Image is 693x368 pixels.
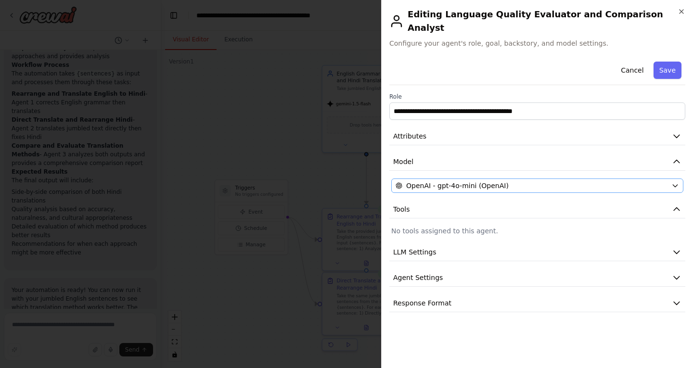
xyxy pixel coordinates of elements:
[389,38,685,48] span: Configure your agent's role, goal, backstory, and model settings.
[615,62,649,79] button: Cancel
[393,157,413,166] span: Model
[393,204,410,214] span: Tools
[391,226,683,236] p: No tools assigned to this agent.
[389,294,685,312] button: Response Format
[389,269,685,287] button: Agent Settings
[393,273,443,282] span: Agent Settings
[389,243,685,261] button: LLM Settings
[393,131,426,141] span: Attributes
[389,127,685,145] button: Attributes
[393,298,451,308] span: Response Format
[389,153,685,171] button: Model
[389,93,685,101] label: Role
[389,8,685,35] h2: Editing Language Quality Evaluator and Comparison Analyst
[391,178,683,193] button: OpenAI - gpt-4o-mini (OpenAI)
[406,181,509,190] span: OpenAI - gpt-4o-mini (OpenAI)
[389,201,685,218] button: Tools
[393,247,436,257] span: LLM Settings
[654,62,681,79] button: Save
